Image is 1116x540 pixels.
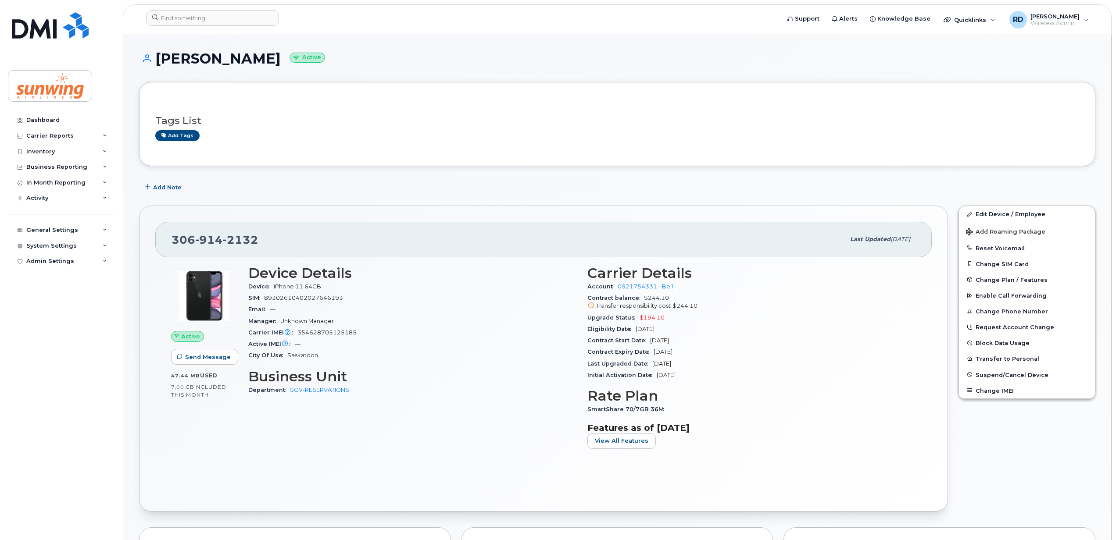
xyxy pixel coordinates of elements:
h3: Features as of [DATE] [587,423,916,433]
button: Change IMEI [959,383,1095,398]
span: Transfer responsibility cost [596,302,671,309]
span: Manager [248,318,280,324]
span: 7.00 GB [171,384,194,390]
span: [DATE] [636,326,655,332]
button: Change SIM Card [959,256,1095,272]
span: $244.10 [672,302,697,309]
span: [DATE] [654,348,672,355]
h1: [PERSON_NAME] [139,51,1095,66]
span: SmartShare 70/7GB 36M [587,406,669,412]
span: 306 [172,233,258,246]
span: — [270,306,275,313]
span: Email [248,306,270,313]
span: $194.10 [640,314,665,321]
a: Edit Device / Employee [959,206,1095,222]
span: Contract Expiry Date [587,348,654,355]
span: Active IMEI [248,341,295,347]
button: Change Plan / Features [959,272,1095,288]
button: Request Account Change [959,319,1095,335]
button: Add Roaming Package [959,222,1095,240]
span: Account [587,283,618,290]
span: Last Upgraded Date [587,360,652,367]
small: Active [290,53,325,63]
span: Contract balance [587,295,644,301]
span: Initial Activation Date [587,372,657,378]
span: Add Roaming Package [966,228,1045,237]
a: 0521754331 - Bell [618,283,673,290]
span: — [295,341,300,347]
span: Last updated [850,236,891,242]
button: Block Data Usage [959,335,1095,351]
span: 47.44 MB [171,373,200,379]
span: 2132 [223,233,258,246]
button: Send Message [171,349,238,365]
span: Enable Call Forwarding [976,292,1047,299]
span: 89302610402027646193 [264,295,343,301]
span: $244.10 [587,295,916,310]
span: included this month [171,384,226,398]
a: SOV-RESERVATIONS [290,387,349,393]
span: Suspend/Cancel Device [976,371,1048,378]
button: Reset Voicemail [959,240,1095,256]
h3: Device Details [248,265,577,281]
span: Eligibility Date [587,326,636,332]
span: 914 [195,233,223,246]
h3: Carrier Details [587,265,916,281]
span: [DATE] [891,236,910,242]
button: Transfer to Personal [959,351,1095,366]
span: Change Plan / Features [976,276,1048,283]
span: Send Message [185,353,231,361]
span: [DATE] [650,337,669,344]
h3: Business Unit [248,369,577,384]
span: Department [248,387,290,393]
span: Add Note [153,183,182,192]
span: Device [248,283,274,290]
span: [DATE] [652,360,671,367]
span: used [200,372,218,379]
h3: Rate Plan [587,388,916,404]
span: iPhone 11 64GB [274,283,321,290]
img: iPhone_11.jpg [178,270,231,322]
button: Enable Call Forwarding [959,288,1095,303]
span: 354628705125185 [297,329,357,336]
a: Add tags [155,130,200,141]
span: Saskatoon [287,352,318,359]
span: [DATE] [657,372,676,378]
span: View All Features [595,437,648,445]
span: City Of Use [248,352,287,359]
span: Carrier IMEI [248,329,297,336]
button: Change Phone Number [959,303,1095,319]
span: Contract Start Date [587,337,650,344]
h3: Tags List [155,115,1079,126]
span: Upgrade Status [587,314,640,321]
button: Suspend/Cancel Device [959,367,1095,383]
button: Add Note [139,179,189,195]
span: Unknown Manager [280,318,334,324]
button: View All Features [587,433,656,449]
span: SIM [248,295,264,301]
span: Active [181,332,200,341]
